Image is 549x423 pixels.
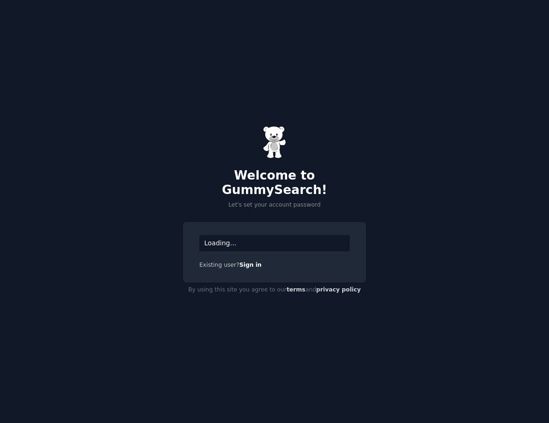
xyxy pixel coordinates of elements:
[316,286,361,293] a: privacy policy
[199,235,350,251] div: Loading...
[183,283,366,298] div: By using this site you agree to our and
[183,168,366,198] h2: Welcome to GummySearch!
[287,286,305,293] a: terms
[183,201,366,209] p: Let's set your account password
[199,262,239,268] span: Existing user?
[263,126,286,159] img: Gummy Bear
[239,262,262,268] a: Sign in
